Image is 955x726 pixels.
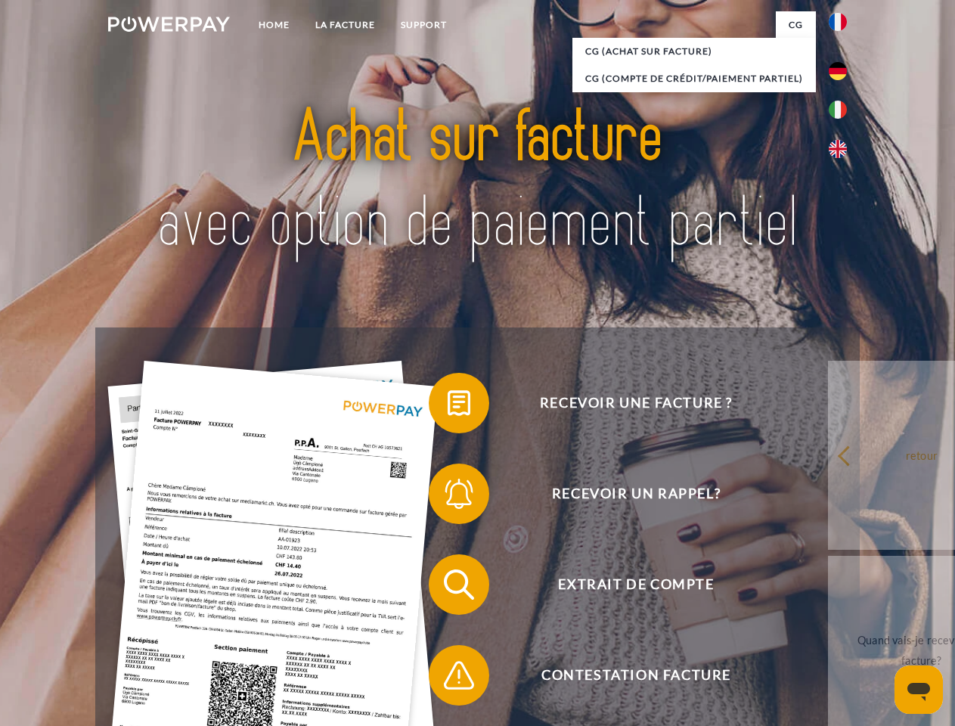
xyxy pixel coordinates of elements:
a: CG (achat sur facture) [572,38,816,65]
a: Home [246,11,302,39]
button: Extrait de compte [429,554,822,615]
img: qb_warning.svg [440,656,478,694]
span: Recevoir une facture ? [451,373,821,433]
img: qb_bill.svg [440,384,478,422]
a: CG [776,11,816,39]
span: Extrait de compte [451,554,821,615]
img: de [829,62,847,80]
img: title-powerpay_fr.svg [144,73,811,290]
img: qb_search.svg [440,566,478,603]
button: Contestation Facture [429,645,822,706]
img: qb_bell.svg [440,475,478,513]
span: Contestation Facture [451,645,821,706]
span: Recevoir un rappel? [451,464,821,524]
img: en [829,140,847,158]
a: Support [388,11,460,39]
img: logo-powerpay-white.svg [108,17,230,32]
iframe: Bouton de lancement de la fenêtre de messagerie [895,665,943,714]
img: fr [829,13,847,31]
a: LA FACTURE [302,11,388,39]
img: it [829,101,847,119]
button: Recevoir une facture ? [429,373,822,433]
button: Recevoir un rappel? [429,464,822,524]
a: CG (Compte de crédit/paiement partiel) [572,65,816,92]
